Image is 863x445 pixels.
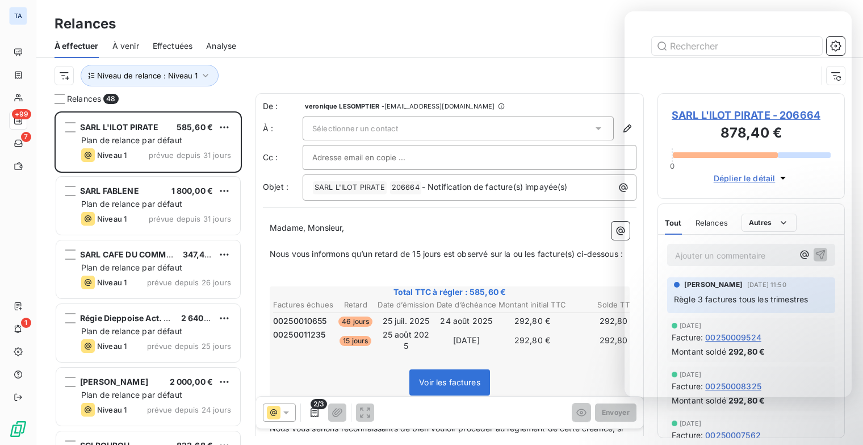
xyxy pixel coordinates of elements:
span: Niveau de relance : Niveau 1 [97,71,198,80]
span: Sélectionner un contact [312,124,398,133]
label: Cc : [263,152,303,163]
span: - Notification de facture(s) impayée(s) [422,182,568,192]
span: Voir les factures [419,377,480,387]
span: SARL L'ILOT PIRATE [80,122,158,132]
span: Montant soldé [672,394,726,406]
input: Adresse email en copie ... [312,149,434,166]
span: Plan de relance par défaut [81,263,182,272]
span: 585,60 € [177,122,213,132]
span: prévue depuis 31 jours [149,214,231,223]
td: 25 août 2025 [377,328,434,352]
span: 46 jours [338,317,372,327]
span: Analyse [206,40,236,52]
iframe: Intercom live chat [824,406,852,434]
span: 00250007562 [705,429,761,441]
span: Total TTC à régler : 585,60 € [271,286,628,298]
div: TA [9,7,27,25]
span: 1 [21,318,31,328]
span: 7 [21,132,31,142]
span: - [EMAIL_ADDRESS][DOMAIN_NAME] [382,103,495,110]
button: Niveau de relance : Niveau 1 [81,65,219,86]
span: Niveau 1 [97,151,127,160]
th: Factures échues [273,299,334,311]
div: grid [55,111,242,445]
th: Retard [335,299,376,311]
span: Relances [67,93,101,105]
span: Régie Dieppoise Act. Portuaires [80,313,206,323]
span: 48 [103,94,118,104]
span: 15 jours [340,336,371,346]
td: 24 août 2025 [436,315,497,327]
span: Plan de relance par défaut [81,390,182,400]
span: Niveau 1 [97,342,127,351]
span: Plan de relance par défaut [81,326,182,336]
span: 1 800,00 € [171,186,213,196]
span: prévue depuis 25 jours [147,342,231,351]
iframe: Intercom live chat [625,11,852,397]
span: [PERSON_NAME] [80,377,148,386]
span: SARL CAFE DU COMMERCE [80,249,187,259]
span: prévue depuis 24 jours [147,405,231,414]
span: Niveau 1 [97,405,127,414]
span: 292,80 € [728,394,765,406]
td: 292,80 € [568,328,636,352]
span: À venir [112,40,139,52]
span: De : [263,101,303,112]
label: À : [263,123,303,134]
span: Niveau 1 [97,278,127,287]
th: Date d’émission [377,299,434,311]
span: Madame, Monsieur, [270,223,345,232]
td: 292,80 € [498,315,567,327]
td: 292,80 € [498,328,567,352]
span: 2 000,00 € [170,377,213,386]
span: 2/3 [311,399,327,409]
span: 206664 [390,181,421,194]
span: 00250010655 [273,315,327,327]
img: Logo LeanPay [9,420,27,438]
td: 25 juil. 2025 [377,315,434,327]
h3: Relances [55,14,116,34]
span: Facture : [672,429,703,441]
span: veronique LESOMPTIER [305,103,379,110]
span: Effectuées [153,40,193,52]
td: [DATE] [436,328,497,352]
span: À effectuer [55,40,99,52]
span: Nous vous informons qu’un retard de 15 jours est observé sur la ou les facture(s) ci-dessous : [270,249,623,259]
span: 2 640,00 € [181,313,225,323]
span: prévue depuis 31 jours [149,151,231,160]
button: Envoyer [595,404,636,422]
span: SARL L'ILOT PIRATE [313,181,387,194]
span: Plan de relance par défaut [81,199,182,209]
th: Date d’échéance [436,299,497,311]
span: 00250011235 [273,329,326,340]
span: 347,46 € [183,249,217,259]
span: SARL FABLENE [80,186,139,196]
span: +99 [12,109,31,119]
span: [DATE] [680,420,701,427]
span: Niveau 1 [97,214,127,223]
span: Plan de relance par défaut [81,135,182,145]
th: Solde TTC [568,299,636,311]
td: 292,80 € [568,315,636,327]
th: Montant initial TTC [498,299,567,311]
span: Objet : [263,182,288,192]
span: prévue depuis 26 jours [147,278,231,287]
